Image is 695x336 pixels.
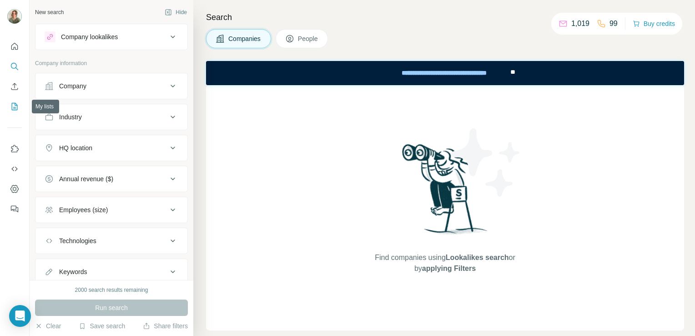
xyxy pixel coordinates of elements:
span: People [298,34,319,43]
button: Industry [35,106,187,128]
div: New search [35,8,64,16]
div: Keywords [59,267,87,276]
button: Company [35,75,187,97]
img: Surfe Illustration - Stars [445,122,527,204]
button: Annual revenue ($) [35,168,187,190]
button: Buy credits [633,17,675,30]
span: applying Filters [422,265,476,272]
h4: Search [206,11,684,24]
button: Technologies [35,230,187,252]
p: 99 [609,18,618,29]
img: Surfe Illustration - Woman searching with binoculars [398,142,493,243]
button: HQ location [35,137,187,159]
button: Employees (size) [35,199,187,221]
p: 1,019 [571,18,589,29]
button: Keywords [35,261,187,283]
button: Clear [35,321,61,331]
span: Lookalikes search [446,254,509,261]
span: Find companies using or by [372,252,518,274]
button: Search [7,58,22,75]
button: Quick start [7,38,22,55]
button: Share filters [143,321,188,331]
button: Use Surfe API [7,161,22,177]
div: Open Intercom Messenger [9,305,31,327]
button: Use Surfe on LinkedIn [7,141,22,157]
div: Technologies [59,236,96,245]
button: My lists [7,98,22,115]
span: Companies [228,34,262,43]
div: Company [59,81,86,91]
div: HQ location [59,143,92,153]
button: Company lookalikes [35,26,187,48]
div: Employees (size) [59,205,108,214]
div: Annual revenue ($) [59,174,113,183]
img: Avatar [7,9,22,24]
button: Save search [79,321,125,331]
button: Feedback [7,201,22,217]
button: Enrich CSV [7,78,22,95]
div: Company lookalikes [61,32,118,41]
button: Hide [158,5,193,19]
p: Company information [35,59,188,67]
div: 2000 search results remaining [75,286,148,294]
button: Dashboard [7,181,22,197]
div: Industry [59,112,82,122]
iframe: Banner [206,61,684,85]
